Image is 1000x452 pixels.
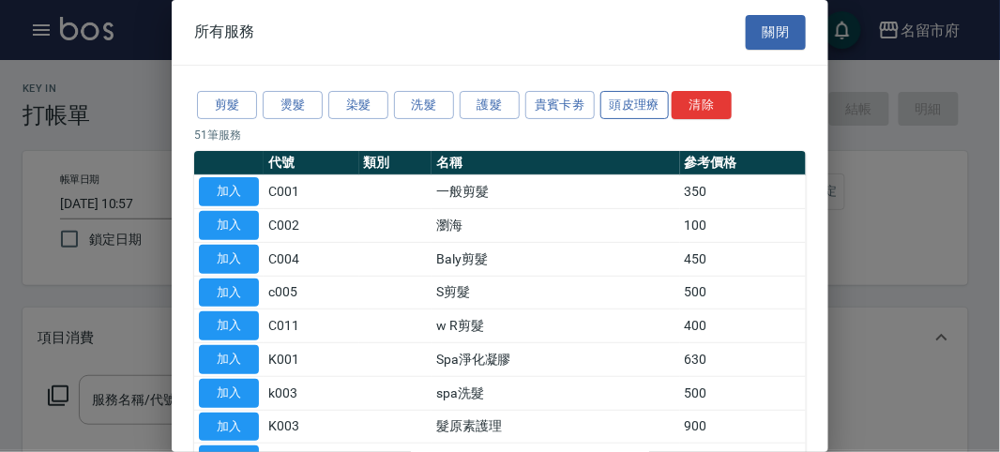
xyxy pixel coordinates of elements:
[672,91,732,120] button: 清除
[746,15,806,50] button: 關閉
[328,91,388,120] button: 染髮
[264,151,359,175] th: 代號
[264,175,359,209] td: C001
[199,345,259,374] button: 加入
[264,343,359,377] td: K001
[197,91,257,120] button: 剪髮
[432,242,680,276] td: Baly剪髮
[680,376,806,410] td: 500
[199,245,259,274] button: 加入
[264,242,359,276] td: C004
[432,151,680,175] th: 名稱
[359,151,432,175] th: 類別
[194,127,806,143] p: 51 筆服務
[432,376,680,410] td: spa洗髮
[199,211,259,240] button: 加入
[600,91,670,120] button: 頭皮理療
[264,309,359,343] td: C011
[680,410,806,444] td: 900
[525,91,595,120] button: 貴賓卡劵
[264,209,359,243] td: C002
[680,209,806,243] td: 100
[680,276,806,309] td: 500
[680,309,806,343] td: 400
[680,343,806,377] td: 630
[680,151,806,175] th: 參考價格
[432,209,680,243] td: 瀏海
[264,376,359,410] td: k003
[432,309,680,343] td: w R剪髮
[460,91,520,120] button: 護髮
[432,410,680,444] td: 髮原素護理
[199,311,259,340] button: 加入
[432,343,680,377] td: Spa淨化凝膠
[199,413,259,442] button: 加入
[264,410,359,444] td: K003
[432,276,680,309] td: S剪髮
[394,91,454,120] button: 洗髮
[680,175,806,209] td: 350
[194,23,254,41] span: 所有服務
[199,279,259,308] button: 加入
[432,175,680,209] td: 一般剪髮
[199,379,259,408] button: 加入
[263,91,323,120] button: 燙髮
[680,242,806,276] td: 450
[199,177,259,206] button: 加入
[264,276,359,309] td: c005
